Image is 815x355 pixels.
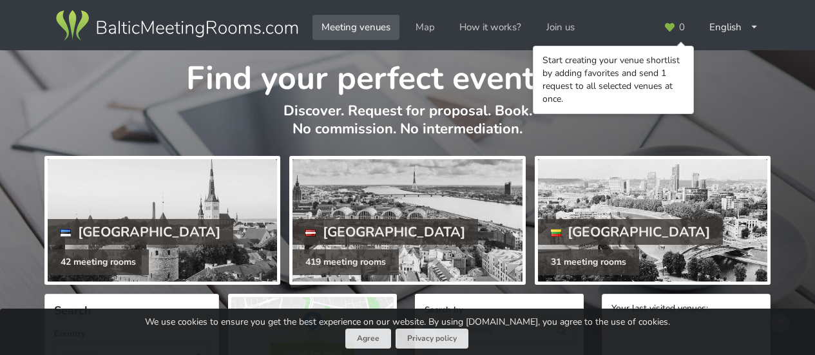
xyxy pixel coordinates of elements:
div: [GEOGRAPHIC_DATA] [292,219,478,245]
div: [GEOGRAPHIC_DATA] [538,219,724,245]
label: Search by [425,303,574,316]
button: Agree [345,329,391,349]
a: Meeting venues [312,15,399,40]
p: Discover. Request for proposal. Book. No commission. No intermediation. [44,102,771,151]
a: [GEOGRAPHIC_DATA] 42 meeting rooms [44,156,280,285]
img: Baltic Meeting Rooms [53,8,300,44]
a: Map [407,15,444,40]
a: [GEOGRAPHIC_DATA] 419 meeting rooms [289,156,525,285]
a: Join us [537,15,584,40]
a: Privacy policy [396,329,468,349]
div: 419 meeting rooms [292,249,399,275]
div: Start creating your venue shortlist by adding favorites and send 1 request to all selected venues... [542,54,684,106]
a: [GEOGRAPHIC_DATA] 31 meeting rooms [535,156,771,285]
h1: Find your perfect event space [44,50,771,99]
a: How it works? [450,15,530,40]
div: [GEOGRAPHIC_DATA] [48,219,233,245]
span: Search [54,303,91,318]
div: 31 meeting rooms [538,249,639,275]
span: 0 [679,23,685,32]
div: Your last visited venues: [611,303,761,316]
div: English [700,15,767,40]
div: 42 meeting rooms [48,249,149,275]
